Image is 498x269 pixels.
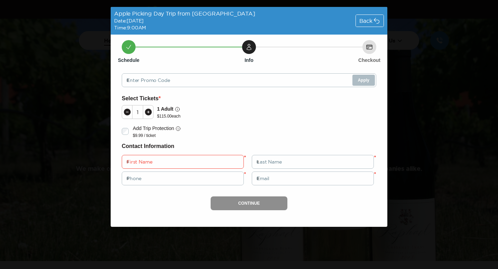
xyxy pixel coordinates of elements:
[132,109,143,115] div: 1
[359,18,372,24] span: Back
[114,10,255,17] span: Apple Picking Day Trip from [GEOGRAPHIC_DATA]
[133,133,181,138] p: $9.99 / ticket
[358,57,380,64] h6: Checkout
[157,113,181,119] p: $ 115.00 each
[122,94,376,103] h6: Select Tickets
[245,57,253,64] h6: Info
[157,105,173,113] p: 1 Adult
[122,142,376,151] h6: Contact Information
[114,18,144,24] span: Date: [DATE]
[114,25,146,30] span: Time: 9:00AM
[118,57,139,64] h6: Schedule
[133,124,174,132] p: Add Trip Protection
